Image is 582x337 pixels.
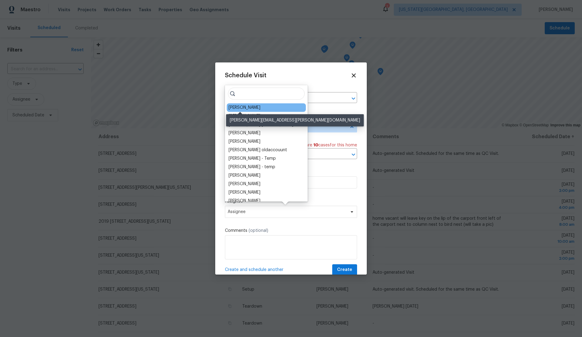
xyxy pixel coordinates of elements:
[229,105,260,111] div: [PERSON_NAME]
[229,155,276,162] div: [PERSON_NAME] - Temp
[228,209,346,214] span: Assignee
[229,138,260,145] div: [PERSON_NAME]
[294,142,357,148] span: There are case s for this home
[229,189,260,195] div: [PERSON_NAME]
[229,113,260,119] div: [PERSON_NAME]
[229,198,260,204] div: [PERSON_NAME]
[249,229,268,233] span: (optional)
[225,228,357,234] label: Comments
[332,264,357,275] button: Create
[226,114,364,126] div: [PERSON_NAME][EMAIL_ADDRESS][PERSON_NAME][DOMAIN_NAME]
[229,164,275,170] div: [PERSON_NAME] - temp
[225,72,266,78] span: Schedule Visit
[229,130,260,136] div: [PERSON_NAME]
[349,94,358,103] button: Open
[229,147,287,153] div: [PERSON_NAME] oldaccouunt
[229,181,260,187] div: [PERSON_NAME]
[337,266,352,274] span: Create
[350,72,357,79] span: Close
[349,150,358,159] button: Open
[313,143,318,147] span: 10
[229,172,260,179] div: [PERSON_NAME]
[225,267,283,273] span: Create and schedule another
